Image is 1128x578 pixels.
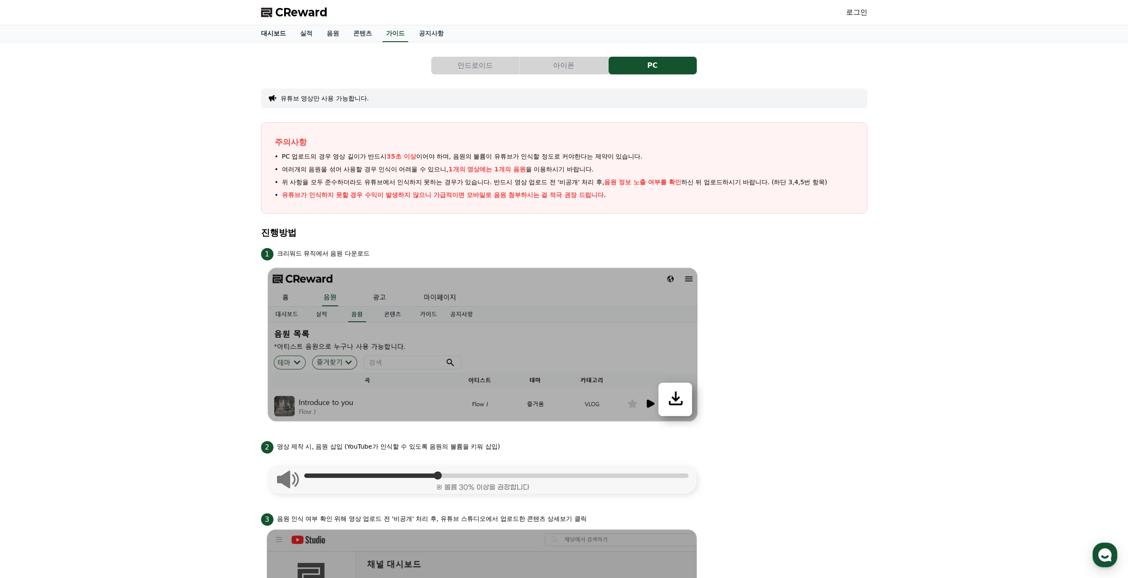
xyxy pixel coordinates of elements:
[261,454,704,501] img: 2.png
[320,25,346,42] a: 음원
[277,249,370,258] p: 크리워드 뮤직에서 음원 다운로드
[520,57,608,74] button: 아이폰
[81,295,92,302] span: 대화
[282,178,827,187] span: 위 사항을 모두 준수하더라도 유튜브에서 인식하지 못하는 경우가 있습니다. 반드시 영상 업로드 전 '비공개' 처리 후, 하신 뒤 업로드하시기 바랍니다. (하단 3,4,5번 항목)
[275,5,328,19] span: CReward
[277,442,500,451] p: 영상 제작 시, 음원 삽입 (YouTube가 인식할 수 있도록 음원의 볼륨을 키워 삽입)
[59,281,114,303] a: 대화
[412,25,451,42] a: 공지사항
[261,248,273,260] span: 1
[254,25,293,42] a: 대시보드
[261,228,867,237] h4: 진행방법
[383,25,408,42] a: 가이드
[3,281,59,303] a: 홈
[282,152,643,161] span: PC 업로드의 경우 영상 길이가 반드시 이어야 하며, 음원의 볼륨이 유튜브가 인식할 정도로 커야한다는 제약이 있습니다.
[261,5,328,19] a: CReward
[609,57,697,74] a: PC
[346,25,379,42] a: 콘텐츠
[282,165,594,174] span: 여러개의 음원을 섞어 사용할 경우 인식이 어려울 수 있으니, 을 이용하시기 바랍니다.
[277,514,587,524] p: 음원 인식 여부 확인 위해 영상 업로드 전 '비공개' 처리 후, 유튜브 스튜디오에서 업로드한 콘텐츠 상세보기 클릭
[261,260,704,429] img: 1.png
[281,94,369,103] button: 유튜브 영상만 사용 가능합니다.
[846,7,867,18] a: 로그인
[604,178,681,186] span: 음원 정보 노출 여부를 확인
[449,166,526,173] span: 1개의 영상에는 1개의 음원
[137,294,148,301] span: 설정
[261,441,273,454] span: 2
[282,190,606,200] p: 유튜브가 인식하지 못할 경우 수익이 발생하지 않으니 가급적이면 모바일로 음원 첨부하시는 걸 적극 권장 드립니다.
[28,294,33,301] span: 홈
[431,57,520,74] a: 안드로이드
[431,57,519,74] button: 안드로이드
[275,136,854,148] p: 주의사항
[609,57,697,74] button: PC
[386,153,416,160] span: 35초 이상
[293,25,320,42] a: 실적
[261,513,273,526] span: 3
[114,281,170,303] a: 설정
